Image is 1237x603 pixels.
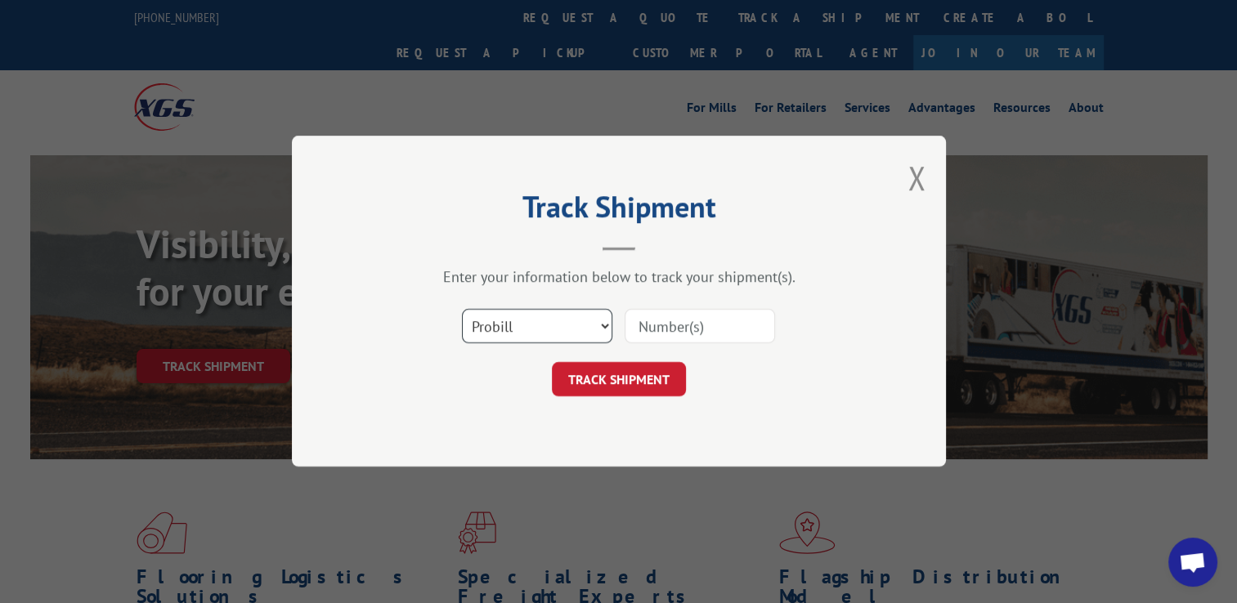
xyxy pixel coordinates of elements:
a: Open chat [1168,538,1217,587]
button: TRACK SHIPMENT [552,363,686,397]
button: Close modal [908,156,926,199]
h2: Track Shipment [374,195,864,226]
input: Number(s) [625,310,775,344]
div: Enter your information below to track your shipment(s). [374,268,864,287]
